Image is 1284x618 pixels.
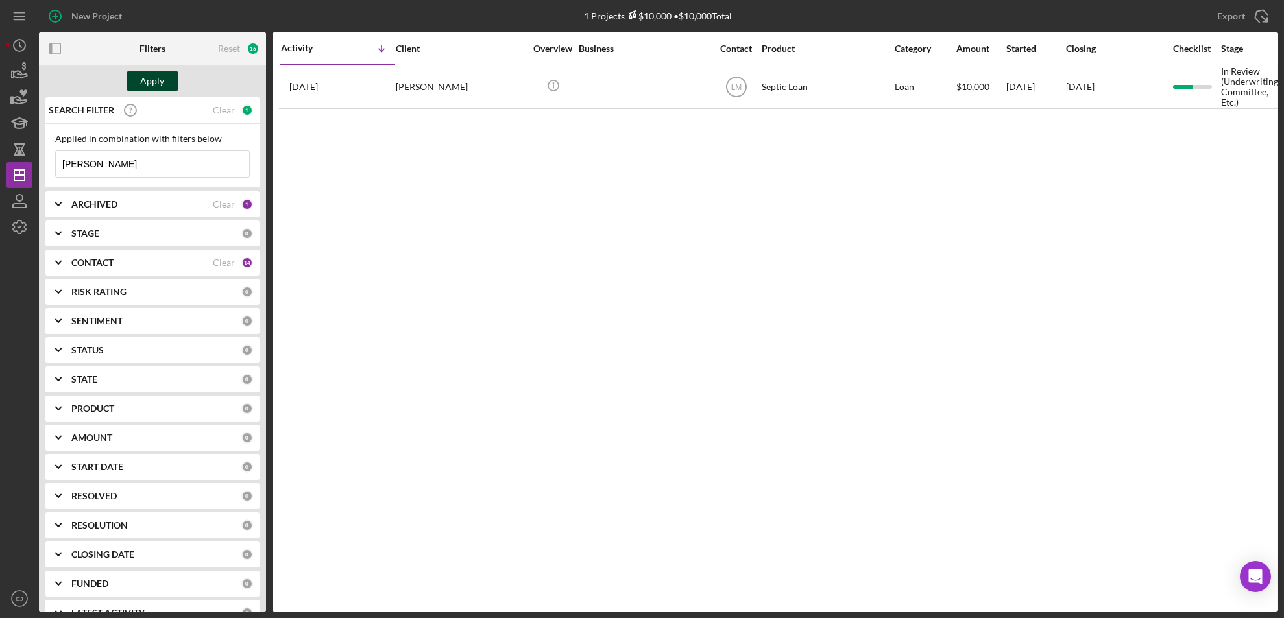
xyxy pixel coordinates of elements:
div: Reset [218,43,240,54]
div: Applied in combination with filters below [55,134,250,144]
b: SEARCH FILTER [49,105,114,115]
div: Contact [712,43,760,54]
div: Business [579,43,709,54]
text: LM [731,82,742,91]
div: Client [396,43,526,54]
b: LATEST ACTIVITY [71,608,145,618]
text: EJ [16,595,23,602]
button: Export [1204,3,1278,29]
div: Apply [141,71,165,91]
b: RISK RATING [71,287,127,297]
b: Filters [139,43,165,54]
div: Stage [1221,43,1283,54]
b: ARCHIVED [71,199,117,209]
button: New Project [39,3,135,29]
div: New Project [71,3,122,29]
div: Export [1217,3,1245,29]
div: 1 Projects • $10,000 Total [584,10,732,21]
div: 0 [241,578,253,589]
div: 0 [241,490,253,502]
div: Loan [895,66,955,108]
div: Product [762,43,891,54]
div: Overview [529,43,577,54]
div: Activity [281,43,338,53]
b: STAGE [71,228,99,239]
div: Septic Loan [762,66,891,108]
div: In Review (Underwriting, Committee, Etc.) [1221,66,1283,108]
b: FUNDED [71,578,108,589]
div: 0 [241,315,253,327]
div: Category [895,43,955,54]
b: RESOLVED [71,491,117,501]
b: CONTACT [71,257,114,268]
div: Clear [213,257,235,268]
div: 0 [241,549,253,560]
b: AMOUNT [71,433,112,443]
b: PRODUCT [71,403,114,414]
b: CLOSING DATE [71,549,134,560]
button: EJ [6,586,32,612]
div: 0 [241,286,253,298]
div: Closing [1066,43,1163,54]
div: 0 [241,228,253,239]
div: 0 [241,374,253,385]
div: 1 [241,104,253,116]
div: $10,000 [625,10,672,21]
b: START DATE [71,462,123,472]
div: 14 [241,257,253,268]
b: RESOLUTION [71,520,128,530]
time: 2025-09-25 15:16 [289,82,318,92]
div: Amount [956,43,1005,54]
div: 1 [241,198,253,210]
div: Clear [213,105,235,115]
div: [DATE] [1006,66,1065,108]
div: 0 [241,344,253,356]
b: STATE [71,374,97,385]
div: [PERSON_NAME] [396,66,526,108]
time: [DATE] [1066,81,1095,92]
div: 0 [241,461,253,473]
div: Open Intercom Messenger [1240,561,1271,592]
div: Started [1006,43,1065,54]
button: Apply [127,71,178,91]
div: Clear [213,199,235,209]
div: 16 [247,42,260,55]
div: Checklist [1165,43,1220,54]
div: 0 [241,432,253,444]
b: STATUS [71,345,104,355]
div: 0 [241,403,253,414]
span: $10,000 [956,81,989,92]
div: 0 [241,519,253,531]
b: SENTIMENT [71,316,123,326]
